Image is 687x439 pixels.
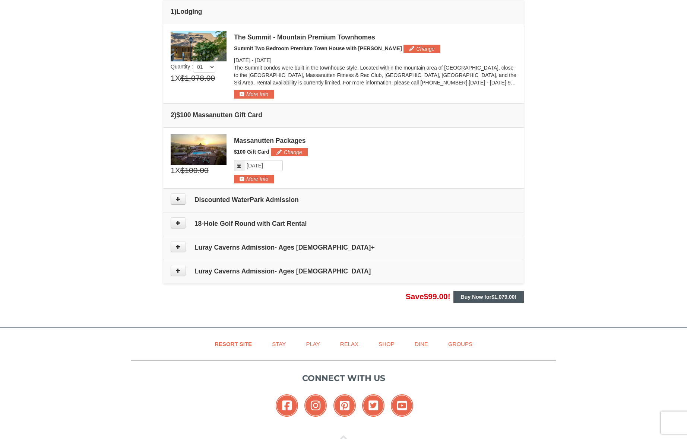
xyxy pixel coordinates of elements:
a: Relax [331,336,368,352]
h4: 1 Lodging [171,8,516,15]
button: Change [271,148,308,156]
strong: Buy Now for ! [461,294,516,300]
button: Buy Now for$1,079.00! [453,291,524,303]
a: Shop [369,336,404,352]
span: $100 Gift Card [234,149,269,155]
div: Massanutten Packages [234,137,516,144]
a: Resort Site [205,336,261,352]
div: The Summit - Mountain Premium Townhomes [234,33,516,41]
h4: Luray Caverns Admission- Ages [DEMOGRAPHIC_DATA] [171,267,516,275]
span: [DATE] [255,57,272,63]
span: ) [174,8,177,15]
span: X [175,73,180,84]
span: ) [174,111,177,119]
a: Play [297,336,329,352]
span: - [252,57,254,63]
span: Summit Two Bedroom Premium Town House with [PERSON_NAME] [234,45,402,51]
span: Save ! [406,292,450,301]
button: More Info [234,175,274,183]
img: 6619879-1.jpg [171,134,227,165]
h4: 2 $100 Massanutten Gift Card [171,111,516,119]
p: Connect with us [131,372,556,384]
span: $1,078.00 [180,73,215,84]
span: X [175,165,180,176]
a: Dine [405,336,437,352]
span: $1,079.00 [491,294,515,300]
a: Stay [263,336,295,352]
h4: Luray Caverns Admission- Ages [DEMOGRAPHIC_DATA]+ [171,244,516,251]
span: $100.00 [180,165,209,176]
span: Quantity : [171,64,215,70]
button: More Info [234,90,274,98]
span: 1 [171,73,175,84]
span: [DATE] [234,57,250,63]
h4: Discounted WaterPark Admission [171,196,516,204]
button: Change [403,45,440,53]
p: The Summit condos were built in the townhouse style. Located within the mountain area of [GEOGRAP... [234,64,516,86]
img: 19219034-1-0eee7e00.jpg [171,31,227,61]
a: Groups [439,336,482,352]
span: $99.00 [424,292,448,301]
h4: 18-Hole Golf Round with Cart Rental [171,220,516,227]
span: 1 [171,165,175,176]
